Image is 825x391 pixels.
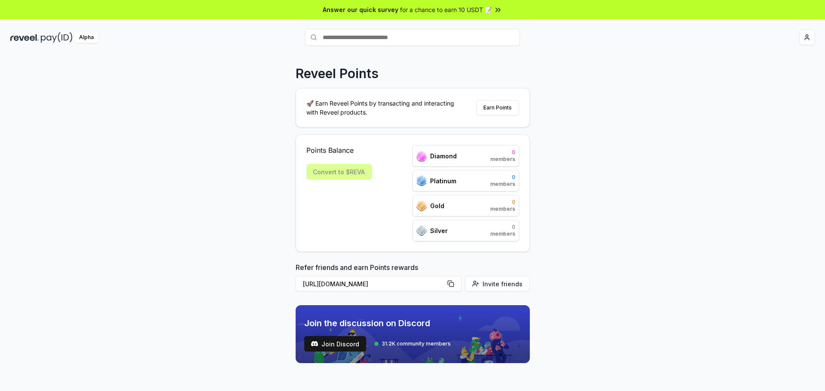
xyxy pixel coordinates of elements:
a: testJoin Discord [304,336,366,352]
span: Platinum [430,176,456,185]
button: [URL][DOMAIN_NAME] [296,276,461,291]
span: Diamond [430,152,457,161]
img: test [311,340,318,347]
span: for a chance to earn 10 USDT 📝 [400,5,492,14]
span: Join Discord [321,339,359,349]
span: Answer our quick survey [323,5,398,14]
div: Alpha [74,32,98,43]
button: Join Discord [304,336,366,352]
span: members [490,156,515,163]
span: 31.2K community members [382,340,451,347]
img: ranks_icon [416,151,427,161]
button: Invite friends [465,276,530,291]
span: 0 [490,224,515,230]
img: ranks_icon [416,225,427,236]
span: Invite friends [483,279,522,288]
span: members [490,230,515,237]
img: pay_id [41,32,73,43]
span: members [490,181,515,188]
span: Silver [430,226,448,235]
img: ranks_icon [416,200,427,211]
div: Refer friends and earn Points rewards [296,262,530,295]
span: 0 [490,149,515,156]
span: Join the discussion on Discord [304,317,451,329]
span: members [490,206,515,212]
span: 0 [490,174,515,181]
p: 🚀 Earn Reveel Points by transacting and interacting with Reveel products. [306,99,461,117]
span: Gold [430,201,444,210]
p: Reveel Points [296,66,379,81]
img: discord_banner [296,305,530,363]
span: 0 [490,199,515,206]
img: ranks_icon [416,175,427,186]
img: reveel_dark [10,32,39,43]
button: Earn Points [476,100,519,115]
span: Points Balance [306,145,372,155]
